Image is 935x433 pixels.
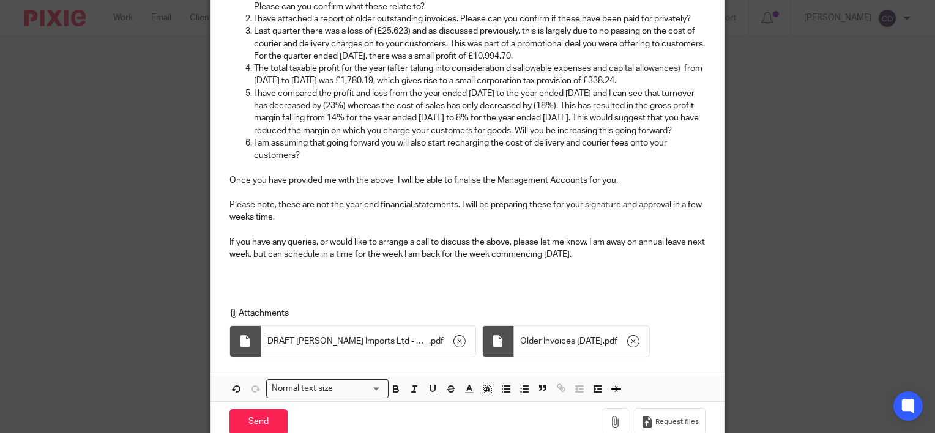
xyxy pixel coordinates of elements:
[254,13,706,25] p: I have attached a report of older outstanding invoices. Please can you confirm if these have been...
[261,326,475,357] div: .
[605,335,617,347] span: pdf
[655,417,699,427] span: Request files
[266,379,389,398] div: Search for option
[229,174,706,187] p: Once you have provided me with the above, I will be able to finalise the Management Accounts for ...
[254,87,706,137] p: I have compared the profit and loss from the year ended [DATE] to the year ended [DATE] and I can...
[269,382,336,395] span: Normal text size
[514,326,649,357] div: .
[267,335,429,347] span: DRAFT [PERSON_NAME] Imports Ltd - Quarterly Management Accounts QE [DATE]
[337,382,381,395] input: Search for option
[431,335,444,347] span: pdf
[254,25,706,62] p: Last quarter there was a loss of (£25,623) and as discussed previously, this is largely due to no...
[254,137,706,162] p: I am assuming that going forward you will also start recharging the cost of delivery and courier ...
[229,307,700,319] p: Attachments
[520,335,603,347] span: Older Invoices [DATE]
[254,62,706,87] p: The total taxable profit for the year (after taking into consideration disallowable expenses and ...
[229,236,706,261] p: If you have any queries, or would like to arrange a call to discuss the above, please let me know...
[229,199,706,224] p: Please note, these are not the year end financial statements. I will be preparing these for your ...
